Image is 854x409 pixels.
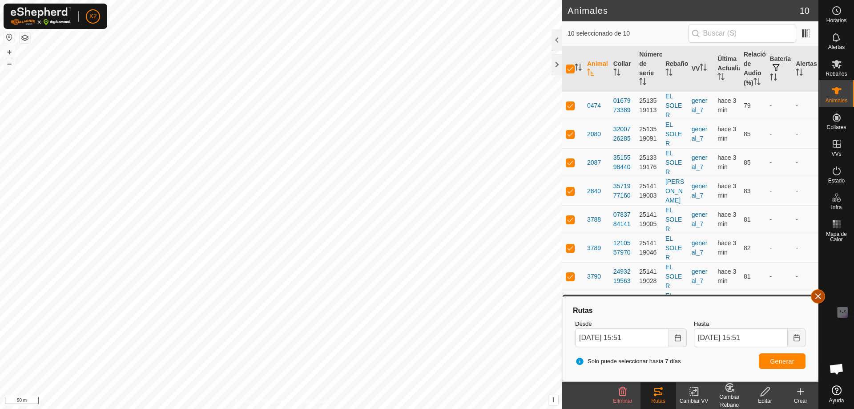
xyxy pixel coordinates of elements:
[766,234,793,262] td: -
[829,398,844,403] span: Ayuda
[587,272,601,281] span: 3790
[692,126,708,142] a: general_7
[766,177,793,205] td: -
[770,358,794,365] span: Generar
[639,96,658,115] div: 2513519113
[766,262,793,291] td: -
[20,32,30,43] button: Capas del Mapa
[639,210,658,229] div: 2514119005
[717,268,736,284] span: 2 oct 2025, 15:47
[665,92,685,120] div: EL SOLER
[828,45,845,50] span: Alertas
[766,291,793,319] td: -
[613,96,632,115] div: 0167973389
[744,216,751,223] span: 81
[4,47,15,57] button: +
[740,46,766,92] th: Relación de Audio (%)
[712,393,747,409] div: Cambiar Rebaño
[717,182,736,199] span: 2 oct 2025, 15:47
[831,205,842,210] span: Infra
[665,149,685,177] div: EL SOLER
[11,7,71,25] img: Logo Gallagher
[744,244,751,251] span: 82
[587,101,601,110] span: 0474
[692,211,708,227] a: general_7
[821,231,852,242] span: Mapa de Calor
[800,4,810,17] span: 10
[700,65,707,72] p-sorticon: Activar para ordenar
[792,148,818,177] td: -
[792,120,818,148] td: -
[788,328,806,347] button: Choose Date
[717,126,736,142] span: 2 oct 2025, 15:47
[826,125,846,130] span: Collares
[587,215,601,224] span: 3788
[584,46,610,92] th: Animal
[662,46,688,92] th: Rebaño
[766,46,793,92] th: Batería
[792,46,818,92] th: Alertas
[792,291,818,319] td: -
[744,102,751,109] span: 79
[4,32,15,43] button: Restablecer Mapa
[639,267,658,286] div: 2514119028
[744,130,751,138] span: 85
[717,154,736,170] span: 2 oct 2025, 15:47
[89,12,97,21] span: X2
[770,75,777,82] p-sorticon: Activar para ordenar
[792,205,818,234] td: -
[792,91,818,120] td: -
[636,46,662,92] th: Número de serie
[753,79,761,86] p-sorticon: Activar para ordenar
[783,397,818,405] div: Crear
[639,182,658,200] div: 2514119003
[640,397,676,405] div: Rutas
[639,125,658,143] div: 2513519091
[665,70,673,77] p-sorticon: Activar para ordenar
[766,91,793,120] td: -
[665,206,685,234] div: EL SOLER
[297,397,327,405] a: Contáctenos
[613,239,632,257] div: 1210557970
[692,182,708,199] a: general_7
[717,74,725,81] p-sorticon: Activar para ordenar
[613,182,632,200] div: 3571977160
[823,356,850,382] div: Chat abierto
[796,70,803,77] p-sorticon: Activar para ordenar
[572,305,809,316] div: Rutas
[831,151,841,157] span: VVs
[744,187,751,194] span: 83
[587,70,594,77] p-sorticon: Activar para ordenar
[714,46,740,92] th: Última Actualización
[610,46,636,92] th: Collar
[717,97,736,113] span: 2 oct 2025, 15:47
[613,398,632,404] span: Eliminar
[568,29,689,38] span: 10 seleccionado de 10
[669,328,687,347] button: Choose Date
[766,120,793,148] td: -
[575,320,687,328] label: Desde
[828,178,845,183] span: Estado
[665,234,685,262] div: EL SOLER
[639,239,658,257] div: 2514119046
[692,268,708,284] a: general_7
[665,120,685,148] div: EL SOLER
[688,46,714,92] th: VV
[826,18,846,23] span: Horarios
[548,395,558,405] button: i
[692,239,708,256] a: general_7
[665,291,685,319] div: EL SOLER
[744,273,751,280] span: 81
[665,177,685,205] div: [PERSON_NAME]
[692,97,708,113] a: general_7
[639,153,658,172] div: 2513319176
[665,263,685,291] div: EL SOLER
[235,397,286,405] a: Política de Privacidad
[717,211,736,227] span: 2 oct 2025, 15:47
[826,71,847,77] span: Rebaños
[613,125,632,143] div: 3200726285
[552,396,554,404] span: i
[792,262,818,291] td: -
[792,177,818,205] td: -
[575,357,681,366] span: Solo puede seleccionar hasta 7 días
